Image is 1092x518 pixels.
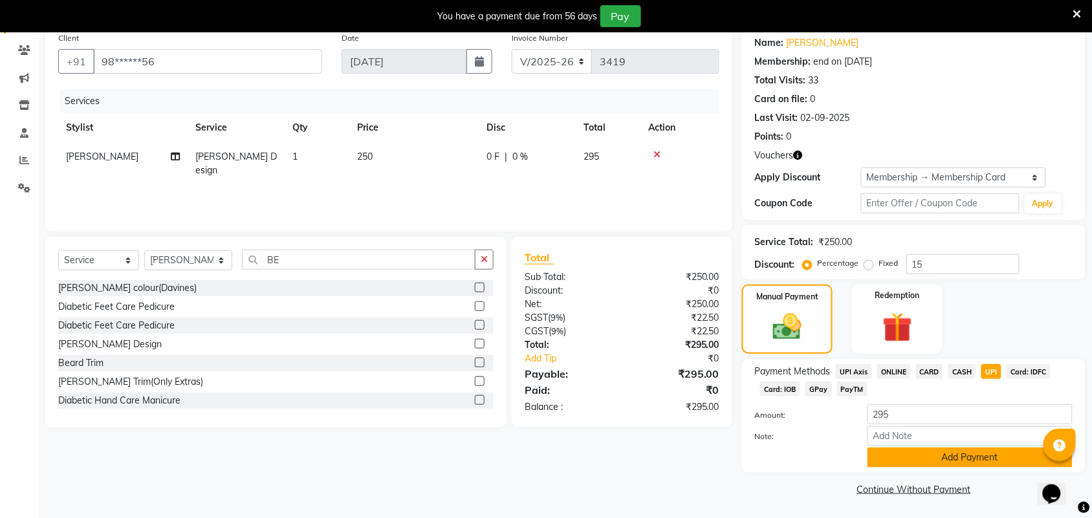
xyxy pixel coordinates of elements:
[292,151,298,162] span: 1
[93,49,322,74] input: Search by Name/Mobile/Email/Code
[745,409,858,421] label: Amount:
[515,297,622,311] div: Net:
[868,404,1073,424] input: Amount
[755,55,811,69] div: Membership:
[584,151,599,162] span: 295
[622,338,729,352] div: ₹295.00
[438,10,598,23] div: You have a payment due from 56 days
[525,312,548,323] span: SGST
[787,130,792,144] div: 0
[640,113,719,142] th: Action
[60,89,729,113] div: Services
[755,365,831,378] span: Payment Methods
[357,151,373,162] span: 250
[755,258,795,272] div: Discount:
[242,250,475,270] input: Search or Scan
[525,325,549,337] span: CGST
[877,364,911,379] span: ONLINE
[755,36,784,50] div: Name:
[342,32,359,44] label: Date
[58,300,175,314] div: Diabetic Feet Care Pedicure
[1007,364,1051,379] span: Card: IDFC
[515,338,622,352] div: Total:
[755,197,861,210] div: Coupon Code
[486,150,499,164] span: 0 F
[479,113,576,142] th: Disc
[1025,194,1062,213] button: Apply
[868,426,1073,446] input: Add Note
[505,150,507,164] span: |
[787,36,859,50] a: [PERSON_NAME]
[512,150,528,164] span: 0 %
[622,400,729,414] div: ₹295.00
[195,151,277,176] span: [PERSON_NAME] Design
[873,309,922,346] img: _gift.svg
[622,366,729,382] div: ₹295.00
[755,235,814,249] div: Service Total:
[837,382,868,396] span: PayTM
[836,364,872,379] span: UPI Axis
[515,366,622,382] div: Payable:
[875,290,920,301] label: Redemption
[755,92,808,106] div: Card on file:
[755,74,806,87] div: Total Visits:
[755,171,861,184] div: Apply Discount
[755,130,784,144] div: Points:
[285,113,349,142] th: Qty
[809,74,819,87] div: 33
[622,270,729,284] div: ₹250.00
[811,92,816,106] div: 0
[868,448,1073,468] button: Add Payment
[58,113,188,142] th: Stylist
[622,311,729,325] div: ₹22.50
[58,319,175,332] div: Diabetic Feet Care Pedicure
[805,382,832,396] span: GPay
[948,364,976,379] span: CASH
[58,49,94,74] button: +91
[622,284,729,297] div: ₹0
[188,113,285,142] th: Service
[879,257,899,269] label: Fixed
[819,235,853,249] div: ₹250.00
[58,394,180,407] div: Diabetic Hand Care Manicure
[745,483,1083,497] a: Continue Without Payment
[525,251,554,264] span: Total
[349,113,479,142] th: Price
[515,270,622,284] div: Sub Total:
[576,113,640,142] th: Total
[818,257,859,269] label: Percentage
[515,352,640,365] a: Add Tip
[515,382,622,398] div: Paid:
[515,311,622,325] div: ( )
[755,111,798,125] div: Last Visit:
[58,32,79,44] label: Client
[600,5,641,27] button: Pay
[755,149,794,162] span: Vouchers
[515,325,622,338] div: ( )
[66,151,138,162] span: [PERSON_NAME]
[1038,466,1079,505] iframe: chat widget
[622,382,729,398] div: ₹0
[861,193,1020,213] input: Enter Offer / Coupon Code
[916,364,944,379] span: CARD
[58,281,197,295] div: [PERSON_NAME] colour(Davines)
[640,352,729,365] div: ₹0
[981,364,1001,379] span: UPI
[745,431,858,442] label: Note:
[512,32,568,44] label: Invoice Number
[622,325,729,338] div: ₹22.50
[58,356,104,370] div: Beard Trim
[801,111,850,125] div: 02-09-2025
[515,400,622,414] div: Balance :
[814,55,873,69] div: end on [DATE]
[764,310,811,343] img: _cash.svg
[756,291,818,303] label: Manual Payment
[622,297,729,311] div: ₹250.00
[515,284,622,297] div: Discount:
[551,326,563,336] span: 9%
[58,338,162,351] div: [PERSON_NAME] Design
[58,375,203,389] div: [PERSON_NAME] Trim(Only Extras)
[551,312,563,323] span: 9%
[760,382,800,396] span: Card: IOB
